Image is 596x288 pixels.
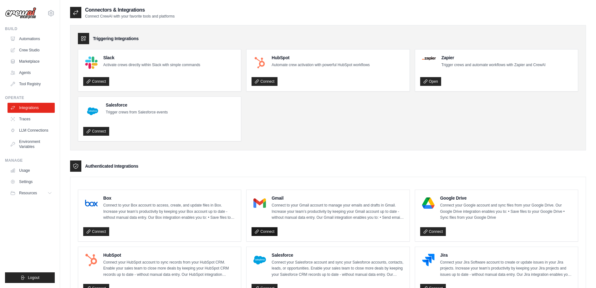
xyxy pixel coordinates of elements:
[85,14,175,19] p: Connect CrewAI with your favorite tools and platforms
[5,7,36,19] img: Logo
[85,254,98,266] img: HubSpot Logo
[93,35,139,42] h3: Triggering Integrations
[8,177,55,187] a: Settings
[8,137,55,152] a: Environment Variables
[272,259,404,278] p: Connect your Salesforce account and sync your Salesforce accounts, contacts, leads, or opportunit...
[441,62,546,68] p: Trigger crews and automate workflows with Zapier and CrewAI
[440,252,573,258] h4: Jira
[19,191,37,196] span: Resources
[8,68,55,78] a: Agents
[272,55,369,61] h4: HubSpot
[441,55,546,61] h4: Zapier
[422,254,435,266] img: Jira Logo
[8,45,55,55] a: Crew Studio
[28,275,39,280] span: Logout
[83,77,109,86] a: Connect
[85,163,138,169] h3: Authenticated Integrations
[5,95,55,100] div: Operate
[8,188,55,198] button: Resources
[420,227,446,236] a: Connect
[103,55,200,61] h4: Slack
[83,227,109,236] a: Connect
[103,259,236,278] p: Connect your HubSpot account to sync records from your HubSpot CRM. Enable your sales team to clo...
[8,34,55,44] a: Automations
[5,158,55,163] div: Manage
[272,252,404,258] h4: Salesforce
[8,165,55,175] a: Usage
[420,77,441,86] a: Open
[106,102,168,108] h4: Salesforce
[252,77,278,86] a: Connect
[8,79,55,89] a: Tool Registry
[253,197,266,209] img: Gmail Logo
[83,127,109,136] a: Connect
[85,56,98,69] img: Slack Logo
[103,62,200,68] p: Activate crews directly within Slack with simple commands
[253,254,266,266] img: Salesforce Logo
[85,104,100,119] img: Salesforce Logo
[422,56,436,60] img: Zapier Logo
[5,26,55,31] div: Build
[8,56,55,66] a: Marketplace
[272,202,404,221] p: Connect to your Gmail account to manage your emails and drafts in Gmail. Increase your team’s pro...
[252,227,278,236] a: Connect
[422,197,435,209] img: Google Drive Logo
[8,114,55,124] a: Traces
[272,62,369,68] p: Automate crew activation with powerful HubSpot workflows
[106,109,168,116] p: Trigger crews from Salesforce events
[440,259,573,278] p: Connect your Jira Software account to create or update issues in your Jira projects. Increase you...
[440,195,573,201] h4: Google Drive
[440,202,573,221] p: Connect your Google account and sync files from your Google Drive. Our Google Drive integration e...
[103,252,236,258] h4: HubSpot
[103,195,236,201] h4: Box
[85,6,175,14] h2: Connectors & Integrations
[8,125,55,135] a: LLM Connections
[85,197,98,209] img: Box Logo
[8,103,55,113] a: Integrations
[253,56,266,69] img: HubSpot Logo
[5,272,55,283] button: Logout
[103,202,236,221] p: Connect to your Box account to access, create, and update files in Box. Increase your team’s prod...
[272,195,404,201] h4: Gmail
